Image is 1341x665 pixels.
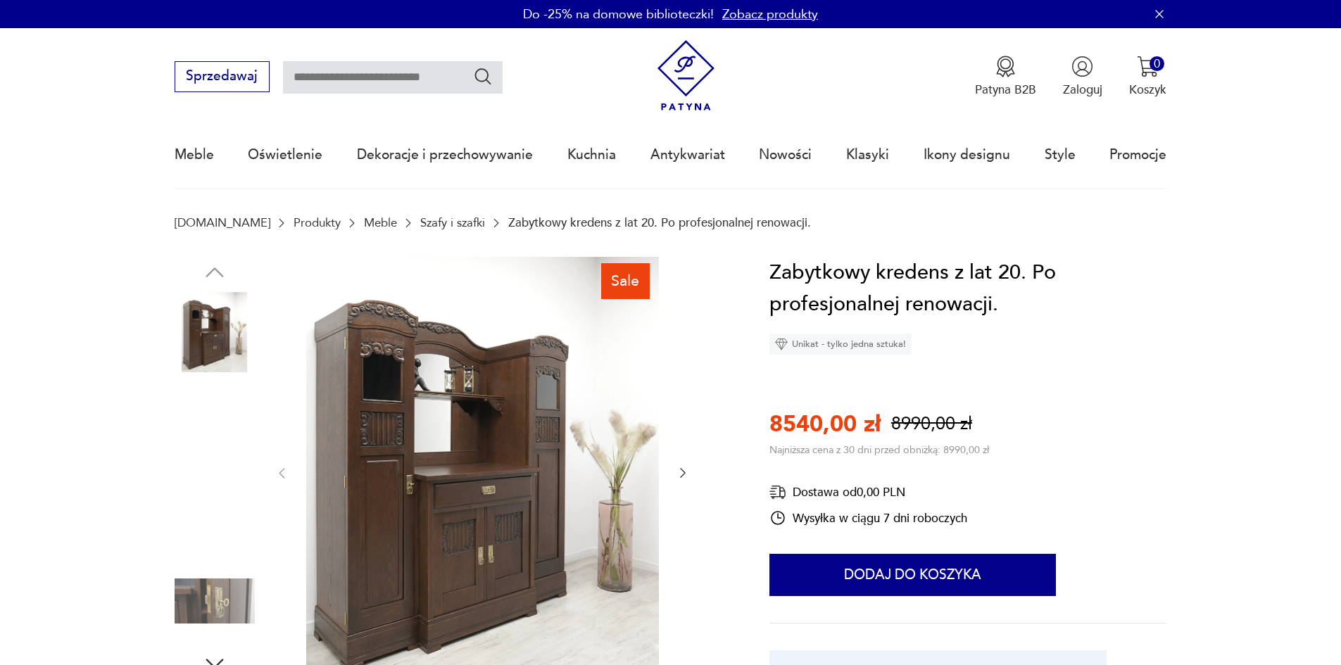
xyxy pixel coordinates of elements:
[924,122,1010,187] a: Ikony designu
[975,56,1036,98] button: Patyna B2B
[975,82,1036,98] p: Patyna B2B
[175,61,270,92] button: Sprzedawaj
[846,122,889,187] a: Klasyki
[769,443,989,457] p: Najniższa cena z 30 dni przed obniżką: 8990,00 zł
[891,412,972,436] p: 8990,00 zł
[175,292,255,372] img: Zdjęcie produktu Zabytkowy kredens z lat 20. Po profesjonalnej renowacji.
[175,561,255,641] img: Zdjęcie produktu Zabytkowy kredens z lat 20. Po profesjonalnej renowacji.
[420,216,485,229] a: Szafy i szafki
[975,56,1036,98] a: Ikona medaluPatyna B2B
[769,483,967,501] div: Dostawa od 0,00 PLN
[1150,56,1164,71] div: 0
[1071,56,1093,77] img: Ikonka użytkownika
[601,263,650,298] div: Sale
[1129,82,1166,98] p: Koszyk
[775,338,788,350] img: Ikona diamentu
[248,122,322,187] a: Oświetlenie
[769,483,786,501] img: Ikona dostawy
[722,6,818,23] a: Zobacz produkty
[175,216,270,229] a: [DOMAIN_NAME]
[650,122,725,187] a: Antykwariat
[294,216,341,229] a: Produkty
[357,122,533,187] a: Dekoracje i przechowywanie
[1045,122,1076,187] a: Style
[364,216,397,229] a: Meble
[567,122,616,187] a: Kuchnia
[1137,56,1159,77] img: Ikona koszyka
[769,409,881,440] p: 8540,00 zł
[769,554,1056,596] button: Dodaj do koszyka
[175,122,214,187] a: Meble
[523,6,714,23] p: Do -25% na domowe biblioteczki!
[1129,56,1166,98] button: 0Koszyk
[1109,122,1166,187] a: Promocje
[759,122,812,187] a: Nowości
[995,56,1016,77] img: Ikona medalu
[769,334,912,355] div: Unikat - tylko jedna sztuka!
[769,257,1166,321] h1: Zabytkowy kredens z lat 20. Po profesjonalnej renowacji.
[1063,82,1102,98] p: Zaloguj
[1063,56,1102,98] button: Zaloguj
[769,509,967,526] div: Wysyłka w ciągu 7 dni roboczych
[175,381,255,462] img: Zdjęcie produktu Zabytkowy kredens z lat 20. Po profesjonalnej renowacji.
[175,471,255,552] img: Zdjęcie produktu Zabytkowy kredens z lat 20. Po profesjonalnej renowacji.
[175,72,270,83] a: Sprzedawaj
[473,66,493,87] button: Szukaj
[508,216,811,229] p: Zabytkowy kredens z lat 20. Po profesjonalnej renowacji.
[650,40,722,111] img: Patyna - sklep z meblami i dekoracjami vintage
